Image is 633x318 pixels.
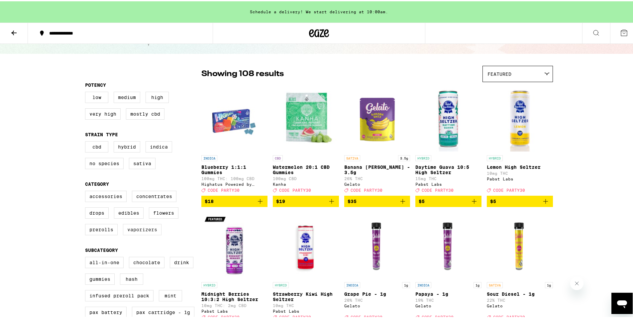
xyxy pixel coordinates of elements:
p: INDICA [201,154,217,160]
span: $5 [419,197,425,203]
p: Lemon High Seltzer [487,163,553,168]
img: Pabst Labs - Midnight Berries 10:3:2 High Seltzer [201,211,267,277]
p: Midnight Berries 10:3:2 High Seltzer [201,290,267,301]
p: Sour Diesel - 1g [487,290,553,295]
iframe: Button to launch messaging window [611,291,633,313]
p: Grape Pie - 1g [344,290,410,295]
label: Indica [146,140,172,151]
a: Open page for Daytime Guava 10:5 High Seltzer from Pabst Labs [415,84,481,194]
div: Pabst Labs [201,308,267,312]
img: Gelato - Papaya - 1g [415,211,481,277]
legend: Strain Type [85,131,118,136]
img: Pabst Labs - Lemon High Seltzer [487,84,553,151]
span: CODE PARTY30 [493,187,525,191]
p: CBD [273,154,283,160]
p: 1g [545,281,553,287]
div: Gelato [344,302,410,307]
label: Low [85,90,108,102]
div: Kanha [273,181,339,185]
button: Add to bag [487,194,553,206]
p: HYBRID [415,154,431,160]
label: High [146,90,169,102]
label: Mint [159,289,182,300]
label: PAX Cartridge - 1g [132,305,194,317]
a: Open page for Banana Runtz - 3.5g from Gelato [344,84,410,194]
label: CBD [85,140,108,151]
p: Showing 108 results [201,67,284,78]
p: SATIVA [487,281,503,287]
label: Medium [114,90,140,102]
p: Strawberry Kiwi High Seltzer [273,290,339,301]
p: 100mg CBD [273,175,339,179]
label: Hash [120,272,143,283]
p: 20% THC [344,297,410,301]
label: Prerolls [85,223,118,234]
legend: Subcategory [85,246,118,252]
span: CODE PARTY30 [351,187,382,191]
div: Pabst Labs [487,175,553,180]
button: Add to bag [415,194,481,206]
label: Concentrates [132,189,176,201]
p: HYBRID [487,154,503,160]
div: Gelato [487,302,553,307]
label: Chocolate [129,256,164,267]
p: HYBRID [273,281,289,287]
p: 100mg THC: 100mg CBD [201,175,267,179]
img: Pabst Labs - Strawberry Kiwi High Seltzer [273,211,339,277]
legend: Potency [85,81,106,86]
p: 22% THC [487,297,553,301]
button: Add to bag [273,194,339,206]
img: Gelato - Grape Pie - 1g [344,211,410,277]
p: Daytime Guava 10:5 High Seltzer [415,163,481,174]
p: 26% THC [344,175,410,179]
label: Sativa [129,157,156,168]
p: 3.5g [398,154,410,160]
p: INDICA [415,281,431,287]
span: Featured [487,70,511,75]
img: Highatus Powered by Cannabiotix - Blueberry 1:1:1 Gummies [201,84,267,151]
div: Pabst Labs [415,181,481,185]
label: Flowers [149,206,178,217]
label: Infused Preroll Pack [85,289,154,300]
p: SATIVA [344,154,360,160]
span: CODE PARTY30 [279,187,311,191]
label: Accessories [85,189,127,201]
div: Gelato [415,302,481,307]
p: 1g [402,281,410,287]
p: 10mg THC: 2mg CBD [201,302,267,306]
span: $19 [276,197,285,203]
p: INDICA [344,281,360,287]
label: All-In-One [85,256,124,267]
legend: Category [85,180,109,185]
label: PAX Battery [85,305,127,317]
span: $5 [490,197,496,203]
p: Blueberry 1:1:1 Gummies [201,163,267,174]
a: Open page for Watermelon 20:1 CBD Gummies from Kanha [273,84,339,194]
label: Vaporizers [123,223,161,234]
p: 19% THC [415,297,481,301]
p: 10mg THC [487,170,553,174]
p: 10mg THC [273,302,339,306]
button: Add to bag [344,194,410,206]
button: Add to bag [201,194,267,206]
label: Edibles [114,206,144,217]
span: $35 [348,197,357,203]
div: Pabst Labs [273,308,339,312]
label: Mostly CBD [126,107,164,118]
a: Open page for Lemon High Seltzer from Pabst Labs [487,84,553,194]
p: 1g [474,281,481,287]
label: No Species [85,157,124,168]
p: Watermelon 20:1 CBD Gummies [273,163,339,174]
span: Hi. Need any help? [4,5,48,10]
label: Drink [170,256,193,267]
label: Drops [85,206,109,217]
p: HYBRID [201,281,217,287]
a: Open page for Blueberry 1:1:1 Gummies from Highatus Powered by Cannabiotix [201,84,267,194]
img: Pabst Labs - Daytime Guava 10:5 High Seltzer [415,84,481,151]
label: Gummies [85,272,115,283]
p: Papaya - 1g [415,290,481,295]
span: $18 [205,197,214,203]
div: Highatus Powered by Cannabiotix [201,181,267,185]
p: 15mg THC [415,175,481,179]
iframe: Close message [570,275,583,289]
